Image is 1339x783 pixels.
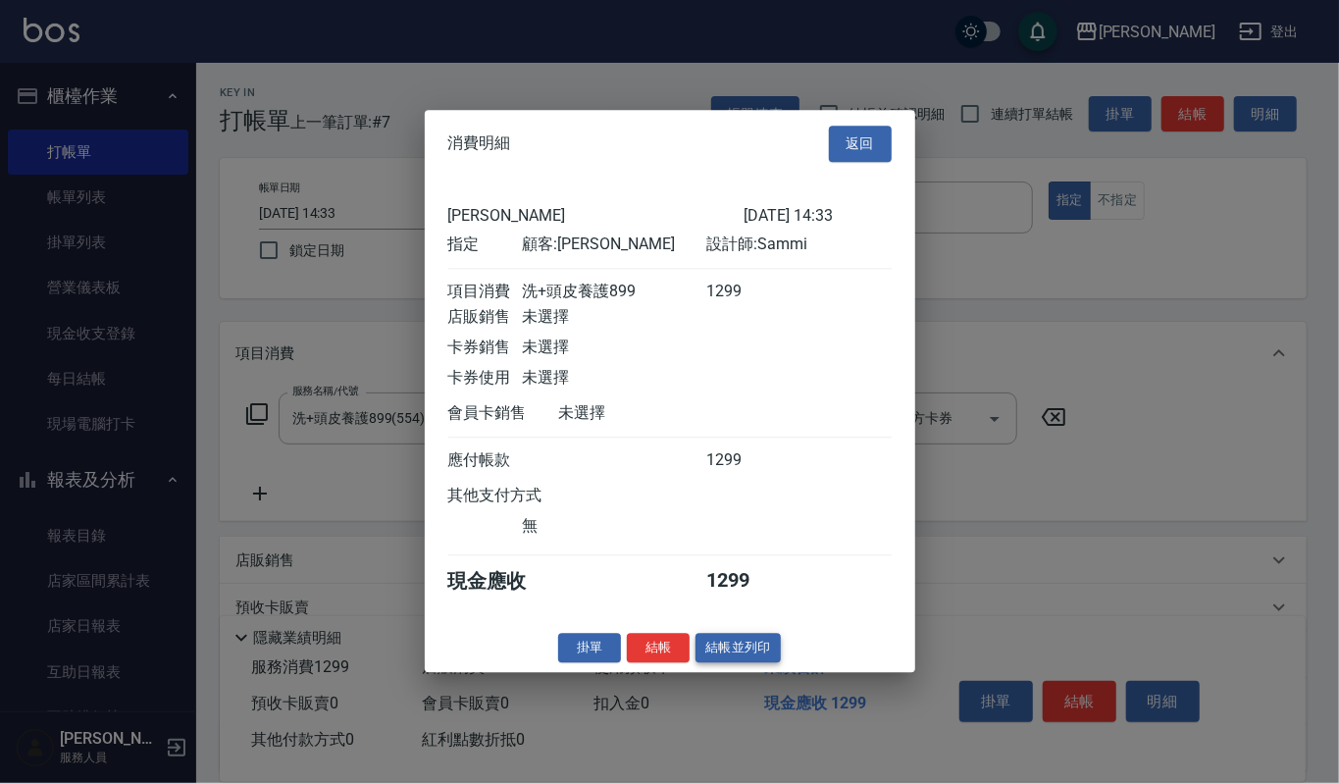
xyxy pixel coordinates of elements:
div: 未選擇 [522,338,706,358]
div: 會員卡銷售 [448,403,559,424]
div: 未選擇 [522,307,706,328]
div: [PERSON_NAME] [448,206,744,225]
div: 現金應收 [448,568,559,595]
button: 結帳並列印 [695,633,781,663]
div: 店販銷售 [448,307,522,328]
div: 應付帳款 [448,450,522,471]
div: 設計師: Sammi [706,235,891,255]
div: 卡券銷售 [448,338,522,358]
div: 未選擇 [522,368,706,389]
div: 未選擇 [559,403,744,424]
div: 其他支付方式 [448,486,596,506]
button: 返回 [829,126,892,162]
div: 指定 [448,235,522,255]
button: 結帳 [627,633,690,663]
div: 卡券使用 [448,368,522,389]
span: 消費明細 [448,134,511,154]
div: 1299 [706,568,780,595]
div: [DATE] 14:33 [744,206,892,225]
div: 1299 [706,450,780,471]
div: 洗+頭皮養護899 [522,282,706,302]
div: 1299 [706,282,780,302]
button: 掛單 [558,633,621,663]
div: 無 [522,516,706,537]
div: 項目消費 [448,282,522,302]
div: 顧客: [PERSON_NAME] [522,235,706,255]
